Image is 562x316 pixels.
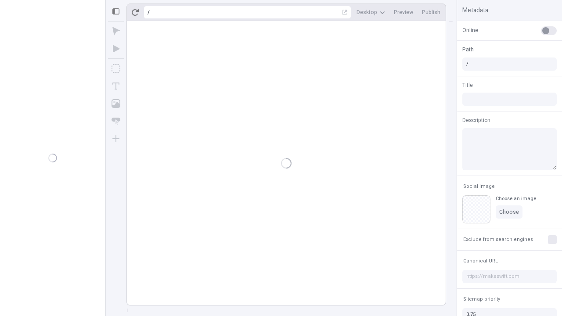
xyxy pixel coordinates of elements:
div: Choose an image [496,195,536,202]
button: Image [108,96,124,111]
button: Text [108,78,124,94]
button: Box [108,61,124,76]
span: Publish [422,9,440,16]
span: Canonical URL [463,258,498,264]
button: Canonical URL [461,256,500,266]
div: / [148,9,150,16]
span: Exclude from search engines [463,236,533,243]
span: Desktop [357,9,377,16]
button: Button [108,113,124,129]
button: Choose [496,205,522,219]
span: Title [462,81,473,89]
span: Path [462,46,474,54]
span: Description [462,116,490,124]
button: Publish [418,6,444,19]
button: Social Image [461,181,497,192]
span: Social Image [463,183,495,190]
span: Preview [394,9,413,16]
span: Sitemap priority [463,296,500,302]
button: Sitemap priority [461,294,502,305]
button: Preview [390,6,417,19]
button: Exclude from search engines [461,234,535,245]
span: Choose [499,208,519,215]
button: Desktop [353,6,389,19]
input: https://makeswift.com [462,270,557,283]
span: Online [462,26,478,34]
